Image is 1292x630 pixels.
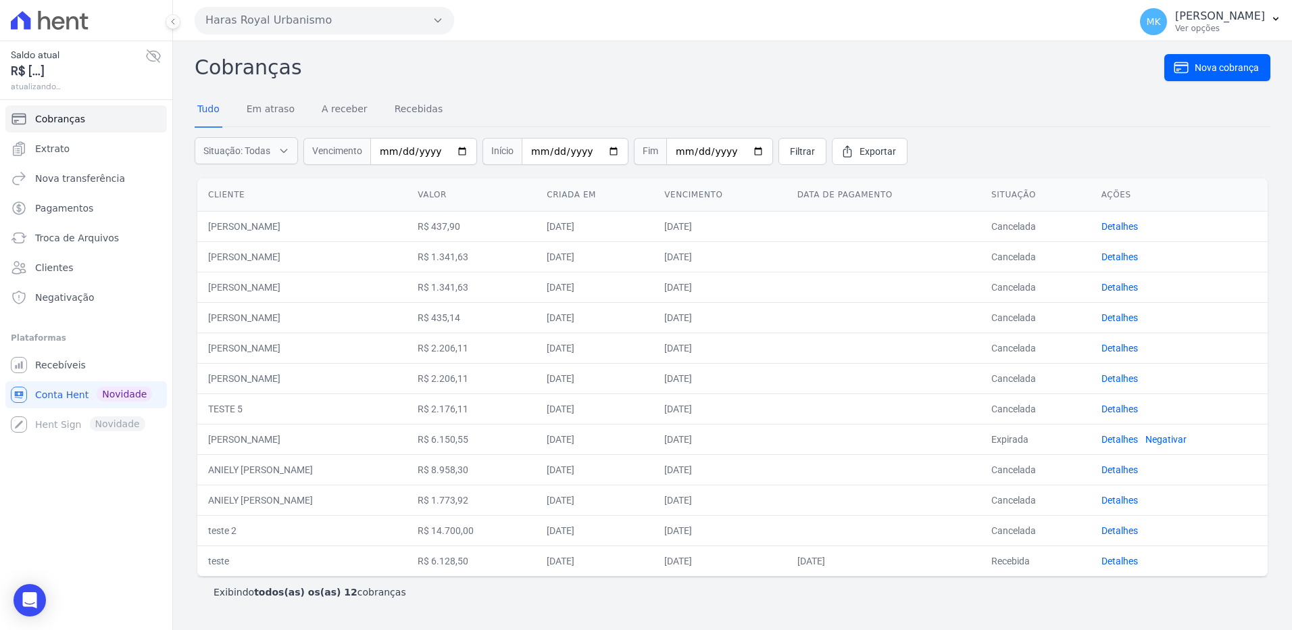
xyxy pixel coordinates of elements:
[407,515,536,546] td: R$ 14.700,00
[5,224,167,251] a: Troca de Arquivos
[787,178,980,212] th: Data de pagamento
[254,587,357,598] b: todos(as) os(as) 12
[35,172,125,185] span: Nova transferência
[195,137,298,164] button: Situação: Todas
[407,393,536,424] td: R$ 2.176,11
[1101,404,1138,414] a: Detalhes
[1101,282,1138,293] a: Detalhes
[980,178,1091,212] th: Situação
[1101,434,1138,445] a: Detalhes
[1175,9,1265,23] p: [PERSON_NAME]
[1101,343,1138,354] a: Detalhes
[980,211,1091,241] td: Cancelada
[1101,525,1138,536] a: Detalhes
[407,363,536,393] td: R$ 2.206,11
[1175,23,1265,34] p: Ver opções
[1195,61,1259,74] span: Nova cobrança
[5,352,167,379] a: Recebíveis
[832,138,908,165] a: Exportar
[303,138,370,165] span: Vencimento
[35,388,89,402] span: Conta Hent
[14,584,46,616] div: Open Intercom Messenger
[197,424,407,454] td: [PERSON_NAME]
[195,7,454,34] button: Haras Royal Urbanismo
[653,393,786,424] td: [DATE]
[5,195,167,222] a: Pagamentos
[197,485,407,515] td: ANIELY [PERSON_NAME]
[860,145,896,158] span: Exportar
[482,138,522,165] span: Início
[35,358,86,372] span: Recebíveis
[1101,556,1138,566] a: Detalhes
[980,241,1091,272] td: Cancelada
[392,93,446,128] a: Recebidas
[634,138,666,165] span: Fim
[536,241,653,272] td: [DATE]
[195,93,222,128] a: Tudo
[197,211,407,241] td: [PERSON_NAME]
[790,145,815,158] span: Filtrar
[1145,434,1187,445] a: Negativar
[11,105,161,438] nav: Sidebar
[319,93,370,128] a: A receber
[407,333,536,363] td: R$ 2.206,11
[653,333,786,363] td: [DATE]
[407,302,536,333] td: R$ 435,14
[35,112,85,126] span: Cobranças
[1101,495,1138,506] a: Detalhes
[197,363,407,393] td: [PERSON_NAME]
[5,105,167,132] a: Cobranças
[11,330,161,346] div: Plataformas
[35,201,93,215] span: Pagamentos
[778,138,826,165] a: Filtrar
[5,284,167,311] a: Negativação
[197,241,407,272] td: [PERSON_NAME]
[35,291,95,304] span: Negativação
[197,333,407,363] td: [PERSON_NAME]
[407,454,536,485] td: R$ 8.958,30
[980,485,1091,515] td: Cancelada
[980,515,1091,546] td: Cancelada
[5,381,167,408] a: Conta Hent Novidade
[536,424,653,454] td: [DATE]
[980,302,1091,333] td: Cancelada
[407,546,536,576] td: R$ 6.128,50
[407,272,536,302] td: R$ 1.341,63
[536,546,653,576] td: [DATE]
[407,241,536,272] td: R$ 1.341,63
[197,454,407,485] td: ANIELY [PERSON_NAME]
[197,546,407,576] td: teste
[653,546,786,576] td: [DATE]
[5,254,167,281] a: Clientes
[1101,373,1138,384] a: Detalhes
[653,241,786,272] td: [DATE]
[653,302,786,333] td: [DATE]
[197,272,407,302] td: [PERSON_NAME]
[407,424,536,454] td: R$ 6.150,55
[1101,464,1138,475] a: Detalhes
[407,211,536,241] td: R$ 437,90
[1101,251,1138,262] a: Detalhes
[653,515,786,546] td: [DATE]
[1101,221,1138,232] a: Detalhes
[1129,3,1292,41] button: MK [PERSON_NAME] Ver opções
[35,231,119,245] span: Troca de Arquivos
[536,272,653,302] td: [DATE]
[980,546,1091,576] td: Recebida
[536,333,653,363] td: [DATE]
[203,144,270,157] span: Situação: Todas
[35,142,70,155] span: Extrato
[11,48,145,62] span: Saldo atual
[536,363,653,393] td: [DATE]
[653,178,786,212] th: Vencimento
[97,387,152,402] span: Novidade
[35,261,73,274] span: Clientes
[197,178,407,212] th: Cliente
[197,393,407,424] td: TESTE 5
[214,585,406,599] p: Exibindo cobranças
[1164,54,1270,81] a: Nova cobrança
[407,178,536,212] th: Valor
[653,272,786,302] td: [DATE]
[11,80,145,93] span: atualizando...
[980,424,1091,454] td: Expirada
